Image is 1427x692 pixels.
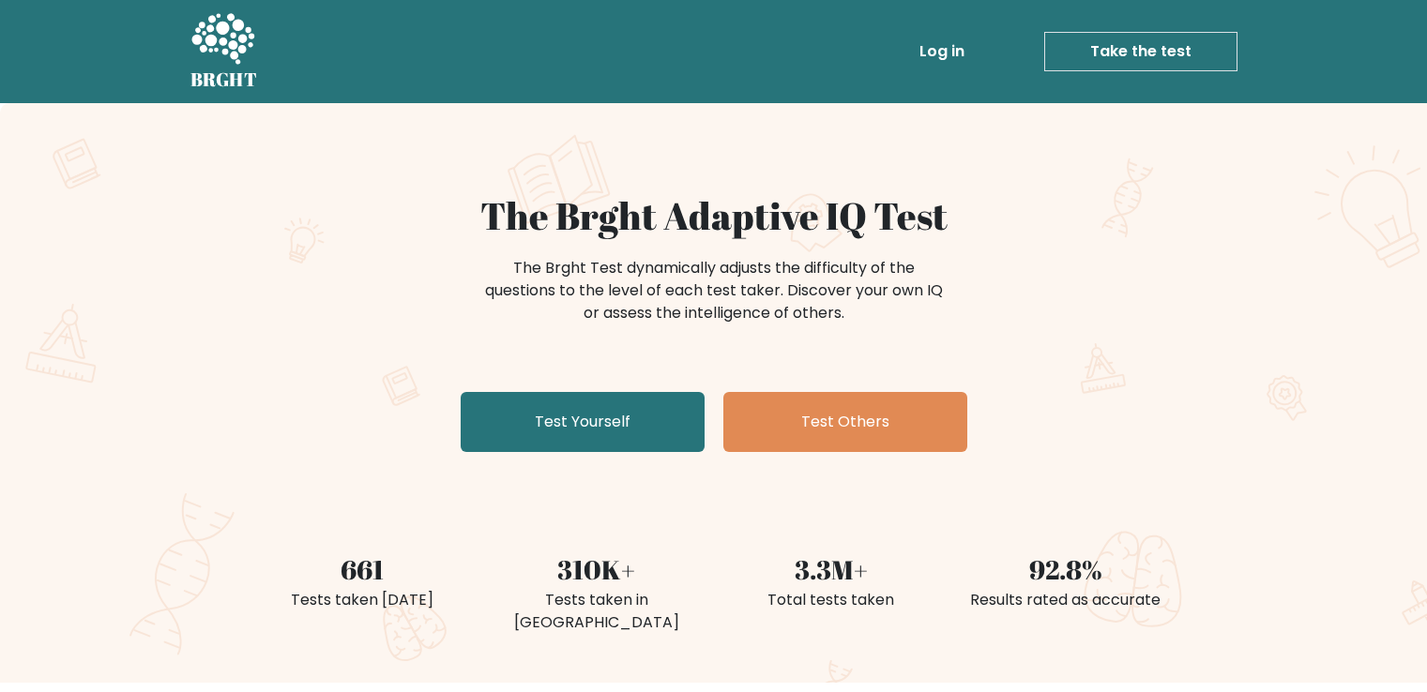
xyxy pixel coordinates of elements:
a: Test Others [723,392,967,452]
h1: The Brght Adaptive IQ Test [256,193,1172,238]
div: 661 [256,549,468,589]
a: Log in [912,33,972,70]
div: Tests taken [DATE] [256,589,468,611]
a: Test Yourself [461,392,705,452]
div: The Brght Test dynamically adjusts the difficulty of the questions to the level of each test take... [479,257,949,324]
div: 310K+ [491,549,703,589]
div: Results rated as accurate [960,589,1172,611]
a: Take the test [1044,32,1237,71]
div: Total tests taken [725,589,937,611]
div: 3.3M+ [725,549,937,589]
div: 92.8% [960,549,1172,589]
h5: BRGHT [190,68,258,91]
a: BRGHT [190,8,258,96]
div: Tests taken in [GEOGRAPHIC_DATA] [491,589,703,634]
